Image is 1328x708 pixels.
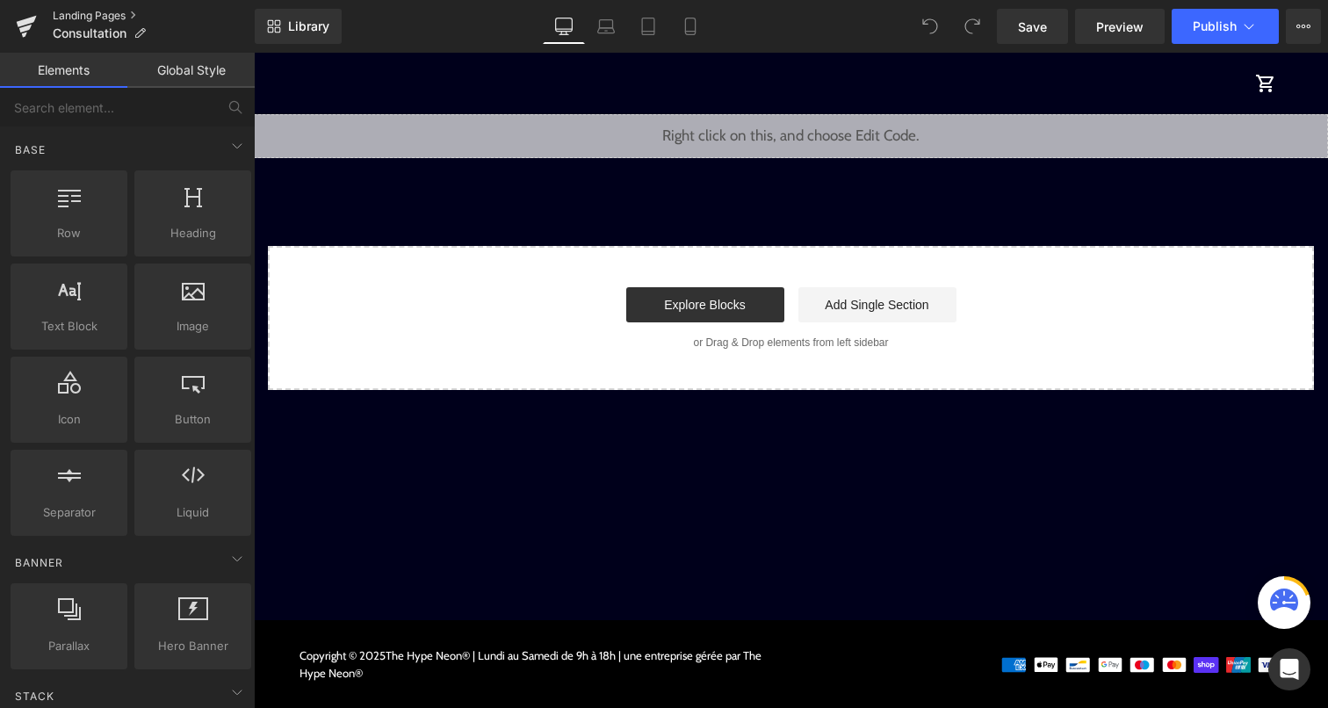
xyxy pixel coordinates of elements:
span: Image [140,317,246,336]
div: Mots-clés [221,104,265,115]
span: shopping_cart [1001,20,1022,41]
span: Library [288,18,329,34]
span: Publish [1193,19,1237,33]
div: v 4.0.25 [49,28,86,42]
a: Desktop [543,9,585,44]
span: Icon [16,410,122,429]
span: Heading [140,224,246,242]
span: Button [140,410,246,429]
span: | Lundi au Samedi de 9h à 18h [219,596,362,610]
span: Stack [13,688,56,704]
span: Separator [16,503,122,522]
span: Text Block [16,317,122,336]
a: Global Style [127,53,255,88]
img: tab_domain_overview_orange.svg [73,102,87,116]
span: Parallax [16,637,122,655]
span: Base [13,141,47,158]
a: Add Single Section [545,235,703,270]
a: Tablet [627,9,669,44]
span: Copyright © 2025 [46,596,216,610]
a: Landing Pages [53,9,255,23]
img: website_grey.svg [28,46,42,60]
span: Banner [13,554,65,571]
a: Panier [994,13,1029,48]
span: Row [16,224,122,242]
a: Explore Blocks [372,235,530,270]
span: Consultation [53,26,126,40]
span: Preview [1096,18,1144,36]
p: or Drag & Drop elements from left sidebar [42,284,1032,296]
a: The Hype Neon® [132,596,216,610]
div: Domaine: [DOMAIN_NAME] [46,46,198,60]
span: Save [1018,18,1047,36]
div: Open Intercom Messenger [1268,648,1310,690]
a: Mobile [669,9,711,44]
div: Domaine [92,104,135,115]
button: Redo [955,9,990,44]
a: Laptop [585,9,627,44]
button: More [1286,9,1321,44]
span: Liquid [140,503,246,522]
span: | une entreprise gérée par The Hype Neon® [46,596,508,627]
span: Hero Banner [140,637,246,655]
button: Publish [1172,9,1279,44]
a: New Library [255,9,342,44]
a: Preview [1075,9,1165,44]
button: Undo [913,9,948,44]
img: tab_keywords_by_traffic_grey.svg [202,102,216,116]
img: logo_orange.svg [28,28,42,42]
